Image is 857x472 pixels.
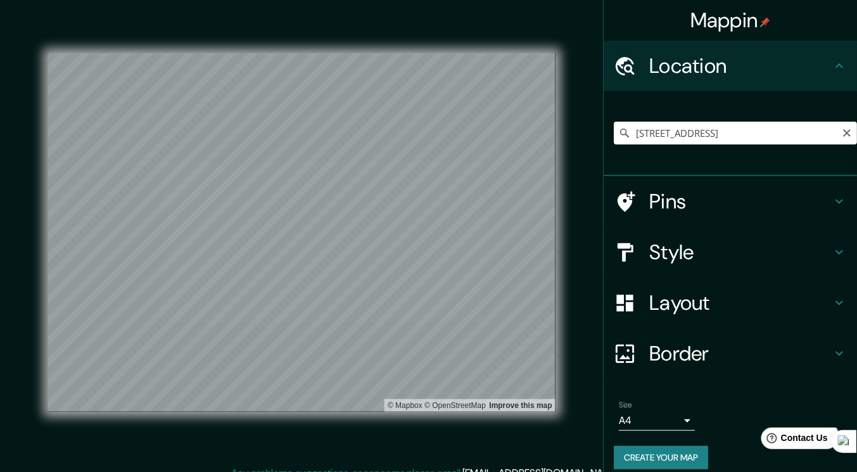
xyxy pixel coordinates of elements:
[649,53,832,79] h4: Location
[490,401,552,410] a: Map feedback
[649,239,832,265] h4: Style
[842,126,852,138] button: Clear
[614,446,708,469] button: Create your map
[424,401,486,410] a: OpenStreetMap
[604,227,857,277] div: Style
[604,41,857,91] div: Location
[604,277,857,328] div: Layout
[48,53,555,412] canvas: Map
[619,411,695,431] div: A4
[619,400,632,411] label: Size
[649,189,832,214] h4: Pins
[649,290,832,316] h4: Layout
[614,122,857,144] input: Pick your city or area
[388,401,422,410] a: Mapbox
[744,423,843,458] iframe: Help widget launcher
[649,341,832,366] h4: Border
[604,176,857,227] div: Pins
[690,8,771,33] h4: Mappin
[604,328,857,379] div: Border
[760,17,770,27] img: pin-icon.png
